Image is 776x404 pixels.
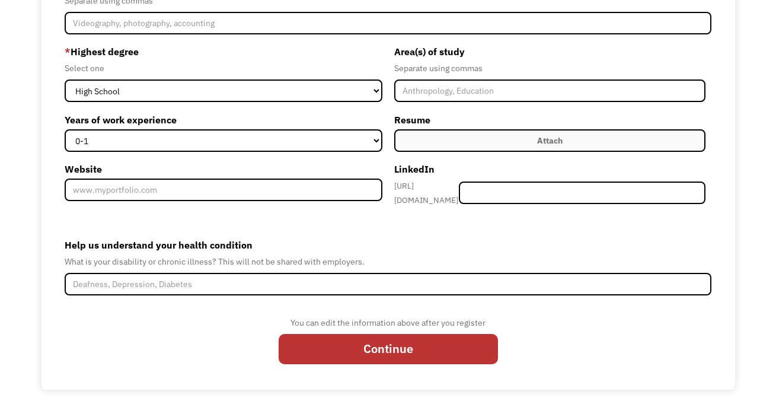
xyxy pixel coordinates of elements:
[65,61,382,75] div: Select one
[537,133,563,148] div: Attach
[394,42,706,61] label: Area(s) of study
[394,110,706,129] label: Resume
[279,316,498,330] div: You can edit the information above after you register
[65,42,382,61] label: Highest degree
[394,160,706,179] label: LinkedIn
[65,236,711,255] label: Help us understand your health condition
[394,179,459,207] div: [URL][DOMAIN_NAME]
[65,160,382,179] label: Website
[65,179,382,201] input: www.myportfolio.com
[394,79,706,102] input: Anthropology, Education
[394,61,706,75] div: Separate using commas
[65,255,711,269] div: What is your disability or chronic illness? This will not be shared with employers.
[65,110,382,129] label: Years of work experience
[65,12,711,34] input: Videography, photography, accounting
[279,334,498,364] input: Continue
[65,273,711,295] input: Deafness, Depression, Diabetes
[394,129,706,152] label: Attach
